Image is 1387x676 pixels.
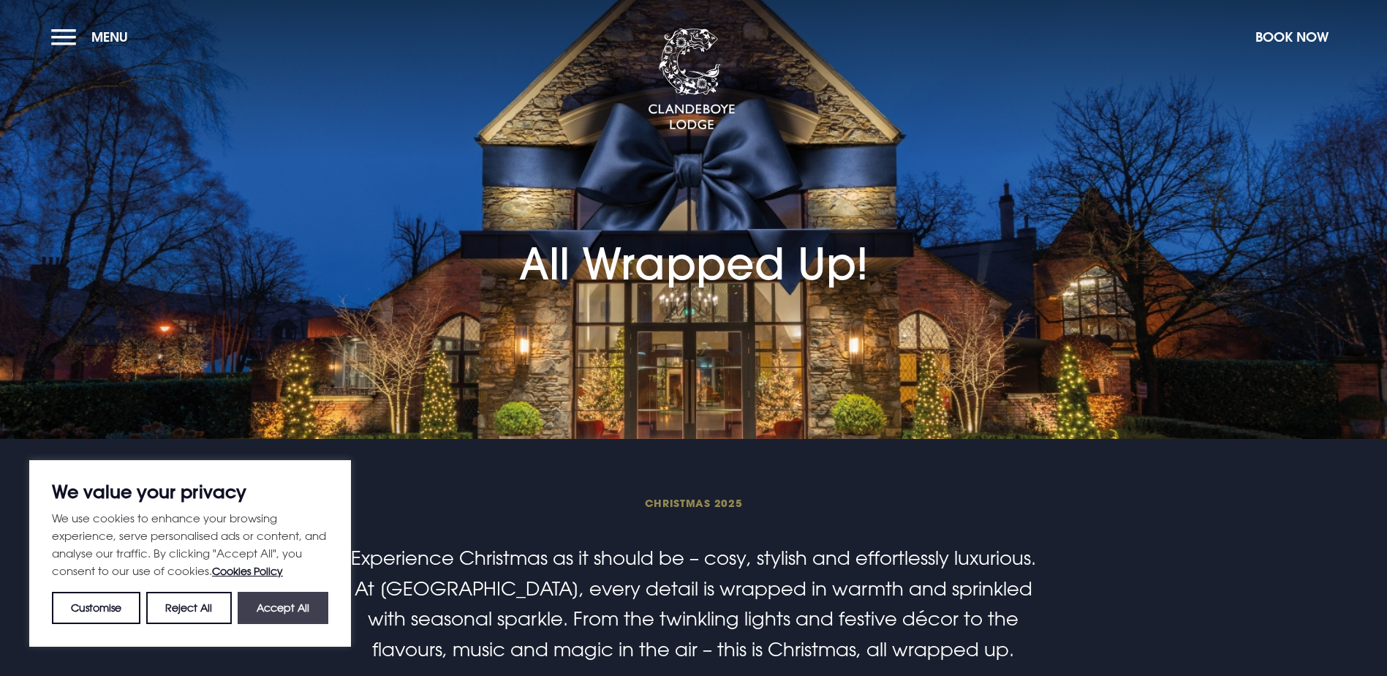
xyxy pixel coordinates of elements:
[29,460,351,647] div: We value your privacy
[91,29,128,45] span: Menu
[345,496,1041,510] span: Christmas 2025
[1248,21,1336,53] button: Book Now
[52,483,328,500] p: We value your privacy
[345,543,1041,664] p: Experience Christmas as it should be – cosy, stylish and effortlessly luxurious. At [GEOGRAPHIC_D...
[212,565,283,577] a: Cookies Policy
[519,157,869,290] h1: All Wrapped Up!
[146,592,231,624] button: Reject All
[51,21,135,53] button: Menu
[52,592,140,624] button: Customise
[238,592,328,624] button: Accept All
[648,29,736,131] img: Clandeboye Lodge
[52,509,328,580] p: We use cookies to enhance your browsing experience, serve personalised ads or content, and analys...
